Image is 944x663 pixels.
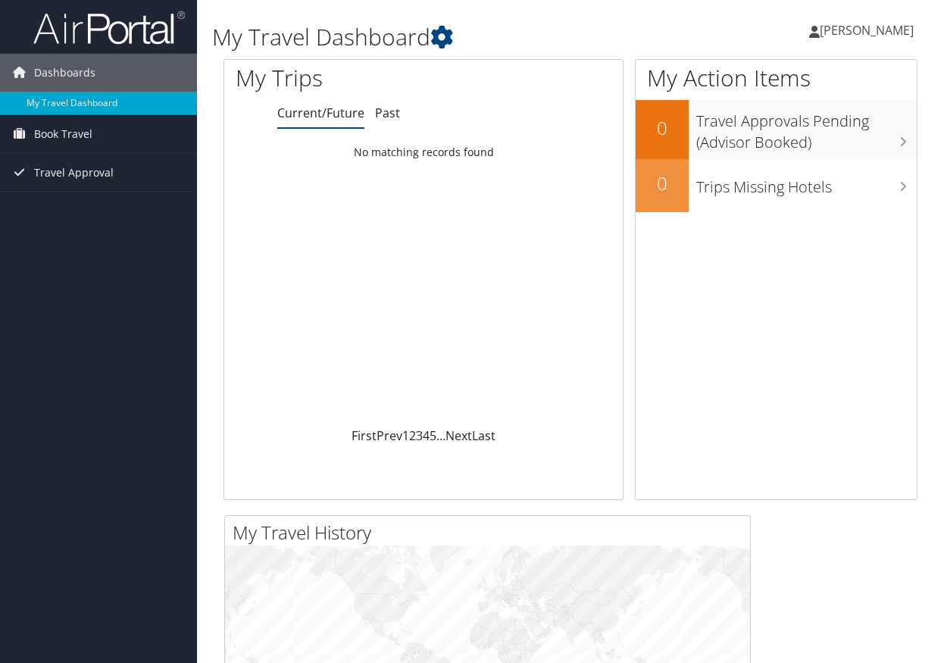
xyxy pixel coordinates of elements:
h2: 0 [636,170,689,196]
img: airportal-logo.png [33,10,185,45]
a: 0Trips Missing Hotels [636,159,917,212]
td: No matching records found [224,139,623,166]
a: 3 [416,427,423,444]
a: Next [445,427,472,444]
h1: My Travel Dashboard [212,21,690,53]
span: Dashboards [34,54,95,92]
h1: My Trips [236,62,445,94]
a: Past [375,105,400,121]
span: Travel Approval [34,154,114,192]
h1: My Action Items [636,62,917,94]
a: 1 [402,427,409,444]
a: First [352,427,377,444]
h3: Trips Missing Hotels [696,169,917,198]
a: Last [472,427,495,444]
span: … [436,427,445,444]
h2: 0 [636,115,689,141]
a: [PERSON_NAME] [809,8,929,53]
a: Prev [377,427,402,444]
h2: My Travel History [233,520,750,546]
a: 0Travel Approvals Pending (Advisor Booked) [636,100,917,158]
a: 4 [423,427,430,444]
a: 5 [430,427,436,444]
h3: Travel Approvals Pending (Advisor Booked) [696,103,917,153]
a: 2 [409,427,416,444]
span: [PERSON_NAME] [820,22,914,39]
span: Book Travel [34,115,92,153]
a: Current/Future [277,105,364,121]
